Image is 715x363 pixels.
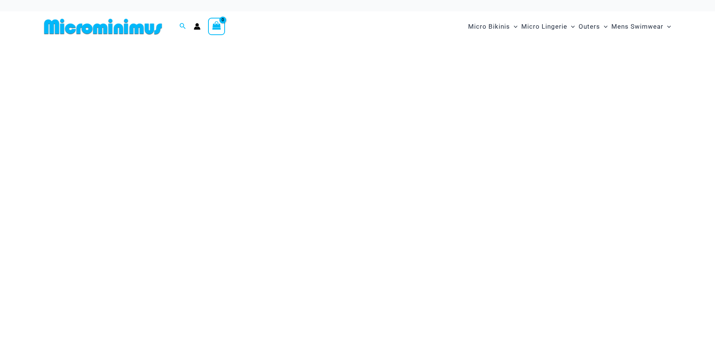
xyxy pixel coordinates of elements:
[577,15,609,38] a: OutersMenu ToggleMenu Toggle
[468,17,510,36] span: Micro Bikinis
[609,15,673,38] a: Mens SwimwearMenu ToggleMenu Toggle
[194,23,201,30] a: Account icon link
[519,15,577,38] a: Micro LingerieMenu ToggleMenu Toggle
[179,22,186,31] a: Search icon link
[600,17,608,36] span: Menu Toggle
[41,18,165,35] img: MM SHOP LOGO FLAT
[663,17,671,36] span: Menu Toggle
[579,17,600,36] span: Outers
[521,17,567,36] span: Micro Lingerie
[510,17,517,36] span: Menu Toggle
[466,15,519,38] a: Micro BikinisMenu ToggleMenu Toggle
[208,18,225,35] a: View Shopping Cart, empty
[567,17,575,36] span: Menu Toggle
[611,17,663,36] span: Mens Swimwear
[465,14,674,39] nav: Site Navigation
